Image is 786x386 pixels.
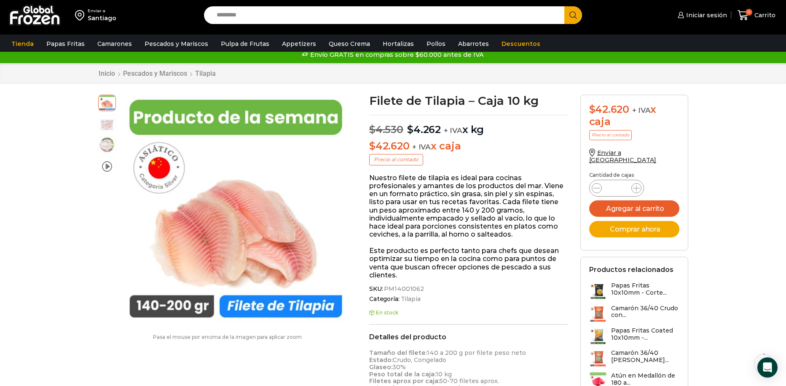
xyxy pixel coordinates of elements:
p: Pasa el mouse por encima de la imagen para aplicar zoom [98,334,357,340]
strong: Estado: [369,356,393,364]
a: Tilapia [400,295,421,303]
h3: Camarón 36/40 [PERSON_NAME]... [611,349,679,364]
h2: Detalles del producto [369,333,568,341]
p: Precio al contado [589,130,632,140]
a: Camarón 36/40 [PERSON_NAME]... [589,349,679,367]
span: $ [407,123,413,136]
nav: Breadcrumb [98,69,216,77]
a: Enviar a [GEOGRAPHIC_DATA] [589,149,657,164]
span: + IVA [412,143,431,151]
strong: Tamaño del filete: [369,349,427,357]
a: Hortalizas [378,36,418,52]
a: Abarrotes [454,36,493,52]
div: Enviar a [88,8,116,14]
span: Carrito [752,11,775,19]
span: + IVA [632,106,651,114]
strong: Peso total de la caja: [369,370,436,378]
button: Agregar al carrito [589,200,679,217]
span: $ [369,123,376,136]
p: Cantidad de cajas [589,172,679,178]
a: Pulpa de Frutas [217,36,274,52]
span: PM14001062 [383,285,424,293]
span: $ [369,140,376,152]
p: Nuestro filete de tilapia es ideal para cocinas profesionales y amantes de los productos del mar.... [369,174,568,239]
span: 0 [746,9,752,16]
h1: Filete de Tilapia – Caja 10 kg [369,95,568,106]
img: address-field-icon.svg [75,8,88,22]
strong: Filetes aprox por caja: [369,377,440,385]
a: Tienda [7,36,38,52]
a: Pollos [422,36,450,52]
span: tilapia-4 [99,116,115,133]
div: Open Intercom Messenger [757,357,778,378]
div: Santiago [88,14,116,22]
a: Pescados y Mariscos [140,36,212,52]
a: Iniciar sesión [676,7,727,24]
button: Comprar ahora [589,221,679,237]
a: 0 Carrito [735,5,778,25]
bdi: 42.620 [589,103,629,115]
a: Papas Fritas [42,36,89,52]
a: Queso Crema [325,36,374,52]
h2: Productos relacionados [589,266,673,274]
span: $ [589,103,596,115]
a: Inicio [98,69,115,77]
button: Search button [564,6,582,24]
strong: Glaseo: [369,363,392,371]
bdi: 4.262 [407,123,441,136]
a: Camarón 36/40 Crudo con... [589,305,679,323]
h3: Papas Fritas Coated 10x10mm -... [611,327,679,341]
a: Pescados y Mariscos [123,69,188,77]
a: Descuentos [497,36,545,52]
p: x caja [369,140,568,152]
span: Categoría: [369,295,568,303]
div: x caja [589,104,679,128]
p: Precio al contado [369,154,423,165]
span: pdls tilapila [99,94,115,111]
input: Product quantity [609,182,625,194]
span: plato-tilapia [99,136,115,153]
span: SKU: [369,285,568,293]
h3: Camarón 36/40 Crudo con... [611,305,679,319]
span: + IVA [444,126,462,135]
h3: Papas Fritas 10x10mm - Corte... [611,282,679,296]
a: Papas Fritas 10x10mm - Corte... [589,282,679,300]
a: Papas Fritas Coated 10x10mm -... [589,327,679,345]
span: Iniciar sesión [684,11,727,19]
bdi: 4.530 [369,123,403,136]
bdi: 42.620 [369,140,409,152]
a: Camarones [93,36,136,52]
p: x kg [369,115,568,136]
p: Este producto es perfecto tanto para chefs que desean optimizar su tiempo en la cocina como para ... [369,247,568,279]
a: Tilapia [195,69,216,77]
p: En stock [369,310,568,316]
a: Appetizers [278,36,320,52]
